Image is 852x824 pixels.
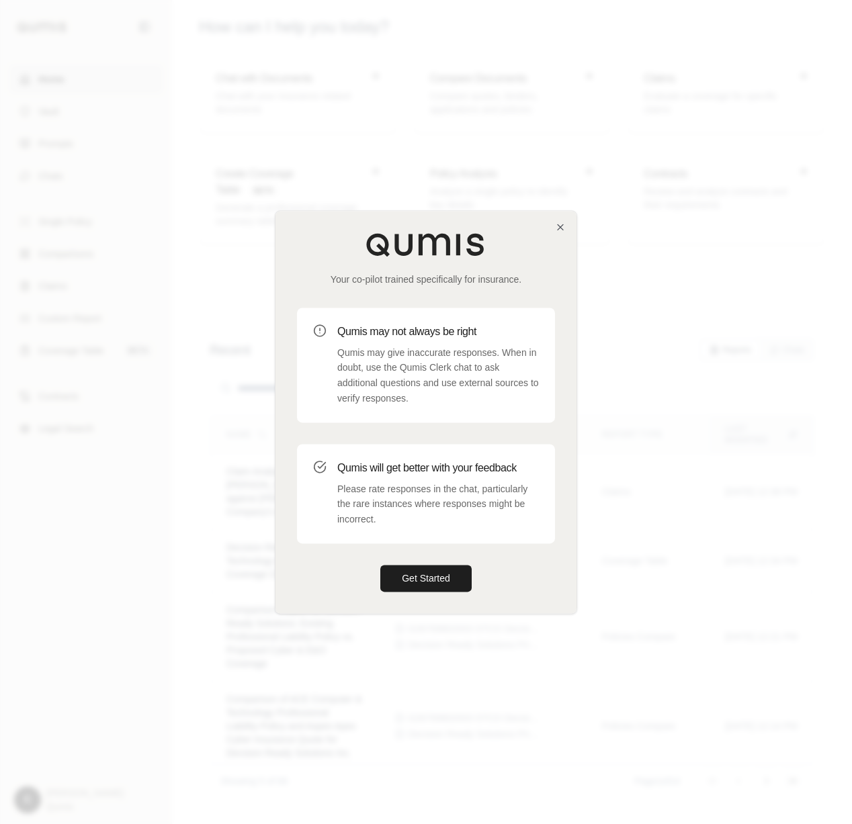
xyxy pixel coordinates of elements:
[337,460,539,476] h3: Qumis will get better with your feedback
[337,324,539,340] h3: Qumis may not always be right
[337,482,539,527] p: Please rate responses in the chat, particularly the rare instances where responses might be incor...
[337,345,539,406] p: Qumis may give inaccurate responses. When in doubt, use the Qumis Clerk chat to ask additional qu...
[380,565,472,592] button: Get Started
[297,273,555,286] p: Your co-pilot trained specifically for insurance.
[366,232,486,257] img: Qumis Logo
